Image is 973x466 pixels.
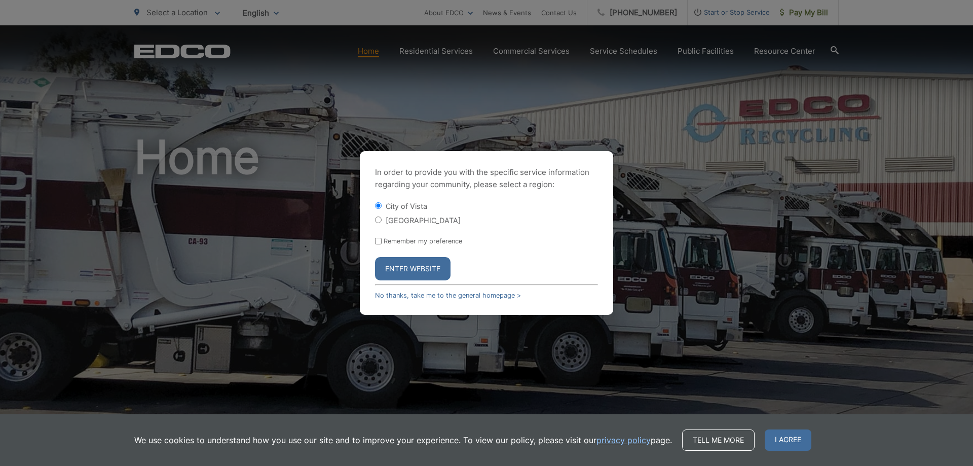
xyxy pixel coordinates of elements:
a: No thanks, take me to the general homepage > [375,292,521,299]
button: Enter Website [375,257,451,280]
p: In order to provide you with the specific service information regarding your community, please se... [375,166,598,191]
a: privacy policy [596,434,651,446]
span: I agree [765,429,811,451]
p: We use cookies to understand how you use our site and to improve your experience. To view our pol... [134,434,672,446]
label: City of Vista [386,202,427,210]
label: Remember my preference [384,237,462,245]
label: [GEOGRAPHIC_DATA] [386,216,461,225]
a: Tell me more [682,429,755,451]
